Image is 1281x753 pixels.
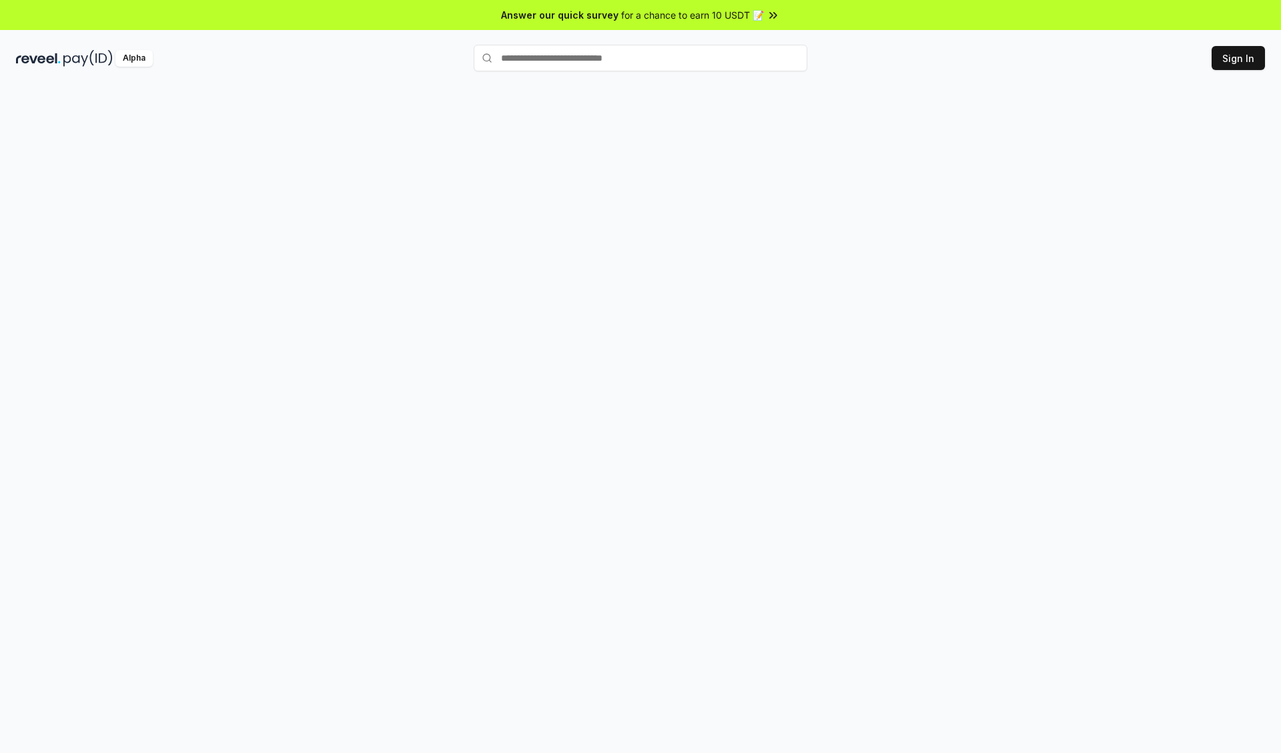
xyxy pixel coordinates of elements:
span: Answer our quick survey [501,8,618,22]
div: Alpha [115,50,153,67]
img: pay_id [63,50,113,67]
img: reveel_dark [16,50,61,67]
span: for a chance to earn 10 USDT 📝 [621,8,764,22]
button: Sign In [1212,46,1265,70]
